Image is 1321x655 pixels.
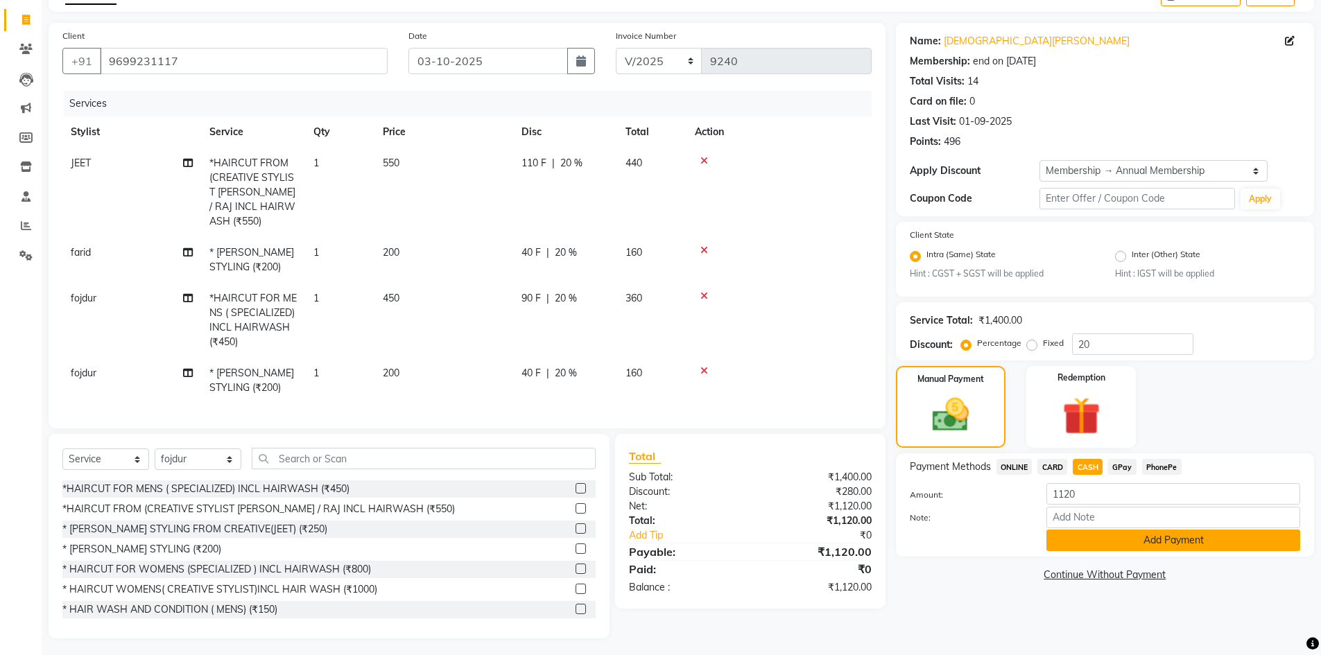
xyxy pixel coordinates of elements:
label: Date [408,30,427,42]
span: 110 F [521,156,546,171]
span: CASH [1073,459,1103,475]
span: 40 F [521,366,541,381]
span: 1 [313,246,319,259]
label: Inter (Other) State [1132,248,1200,265]
div: * [PERSON_NAME] STYLING (₹200) [62,542,221,557]
span: 200 [383,367,399,379]
span: 1 [313,157,319,169]
div: Paid: [619,561,750,577]
span: fojdur [71,367,96,379]
span: GPay [1108,459,1137,475]
span: 450 [383,292,399,304]
div: *HAIRCUT FOR MENS ( SPECIALIZED) INCL HAIRWASH (₹450) [62,482,349,496]
span: | [546,291,549,306]
label: Intra (Same) State [926,248,996,265]
span: *HAIRCUT FOR MENS ( SPECIALIZED) INCL HAIRWASH (₹450) [209,292,297,348]
span: *HAIRCUT FROM (CREATIVE STYLIST [PERSON_NAME] / RAJ INCL HAIRWASH (₹550) [209,157,295,227]
span: 40 F [521,245,541,260]
div: Total: [619,514,750,528]
div: Card on file: [910,94,967,109]
div: * HAIR WASH AND CONDITION ( MENS) (₹150) [62,602,277,617]
div: Sub Total: [619,470,750,484]
div: Balance : [619,580,750,595]
div: ₹1,120.00 [750,514,882,528]
label: Redemption [1057,372,1105,384]
span: 550 [383,157,399,169]
div: *HAIRCUT FROM (CREATIVE STYLIST [PERSON_NAME] / RAJ INCL HAIRWASH (₹550) [62,502,455,516]
div: end on [DATE] [973,54,1036,69]
span: 20 % [555,366,577,381]
label: Note: [899,512,1037,524]
span: 200 [383,246,399,259]
div: * [PERSON_NAME] STYLING FROM CREATIVE(JEET) (₹250) [62,522,327,536]
div: Services [64,91,882,116]
div: 01-09-2025 [959,114,1012,129]
th: Service [201,116,305,148]
label: Amount: [899,489,1037,501]
div: ₹1,120.00 [750,499,882,514]
span: PhonePe [1142,459,1182,475]
small: Hint : CGST + SGST will be applied [910,268,1095,280]
div: Name: [910,34,941,49]
label: Client [62,30,85,42]
a: [DEMOGRAPHIC_DATA][PERSON_NAME] [944,34,1130,49]
div: ₹0 [772,528,882,543]
div: Apply Discount [910,164,1040,178]
span: 20 % [555,245,577,260]
div: Service Total: [910,313,973,328]
div: ₹0 [750,561,882,577]
div: Last Visit: [910,114,956,129]
div: 0 [969,94,975,109]
div: ₹1,400.00 [978,313,1022,328]
span: | [552,156,555,171]
span: 440 [625,157,642,169]
div: 496 [944,134,960,149]
span: farid [71,246,91,259]
div: ₹1,400.00 [750,470,882,484]
span: JEET [71,157,91,169]
span: 90 F [521,291,541,306]
label: Fixed [1043,337,1064,349]
a: Add Tip [619,528,772,543]
input: Amount [1046,483,1300,505]
button: Add Payment [1046,530,1300,551]
span: CARD [1037,459,1067,475]
button: Apply [1241,189,1280,209]
span: fojdur [71,292,96,304]
span: 1 [313,292,319,304]
span: 20 % [560,156,582,171]
div: Total Visits: [910,74,965,89]
label: Manual Payment [917,373,984,385]
label: Percentage [977,337,1021,349]
div: Net: [619,499,750,514]
a: Continue Without Payment [899,568,1311,582]
div: Coupon Code [910,191,1040,206]
th: Disc [513,116,617,148]
label: Client State [910,229,954,241]
span: ONLINE [996,459,1033,475]
div: * HAIRCUT WOMENS( CREATIVE STYLIST)INCL HAIR WASH (₹1000) [62,582,377,597]
span: * [PERSON_NAME] STYLING (₹200) [209,246,294,273]
div: 14 [967,74,978,89]
div: * HAIRCUT FOR WOMENS (SPECIALIZED ) INCL HAIRWASH (₹800) [62,562,371,577]
input: Add Note [1046,507,1300,528]
span: | [546,366,549,381]
div: ₹1,120.00 [750,580,882,595]
span: 360 [625,292,642,304]
span: 20 % [555,291,577,306]
div: ₹280.00 [750,484,882,499]
th: Total [617,116,687,148]
th: Price [374,116,513,148]
small: Hint : IGST will be applied [1115,268,1300,280]
input: Enter Offer / Coupon Code [1039,188,1235,209]
span: Total [629,449,661,464]
div: Payable: [619,543,750,560]
th: Stylist [62,116,201,148]
div: Points: [910,134,941,149]
button: +91 [62,48,101,74]
div: ₹1,120.00 [750,543,882,560]
span: | [546,245,549,260]
img: _gift.svg [1051,392,1112,439]
label: Invoice Number [616,30,676,42]
input: Search by Name/Mobile/Email/Code [100,48,388,74]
